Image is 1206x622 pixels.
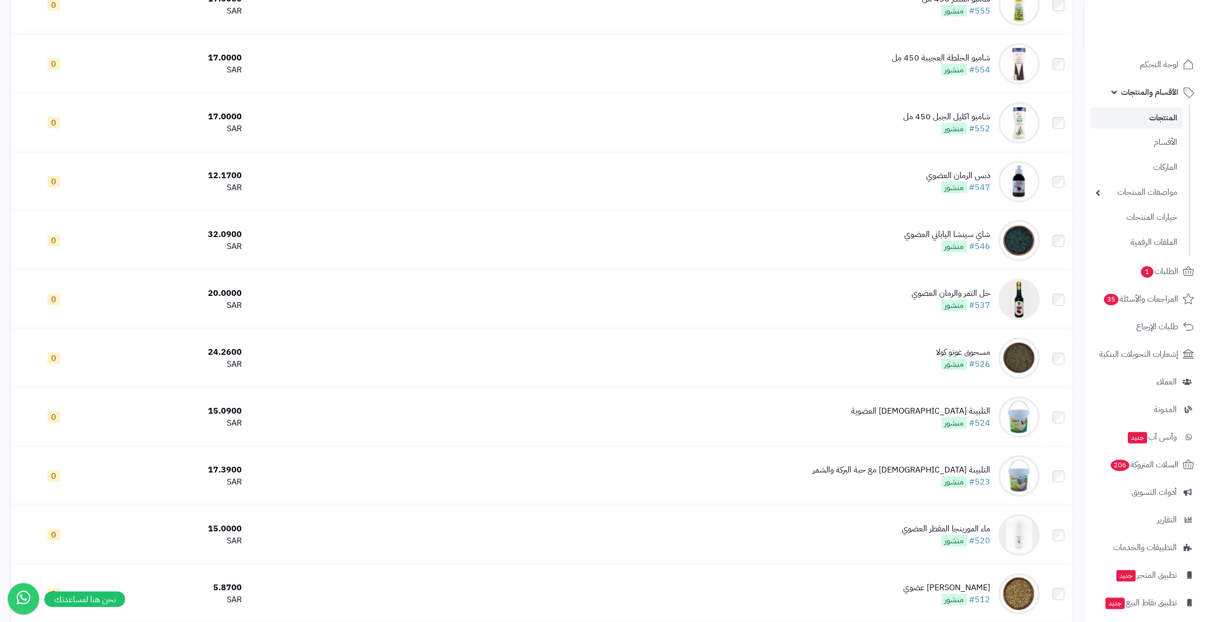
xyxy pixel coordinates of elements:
img: دبس الرمان العضوي [998,161,1040,203]
div: 5.8700 [101,582,242,594]
a: #554 [969,64,990,76]
img: التلبينة النبوية العضوية [998,396,1040,438]
a: إشعارات التحويلات البنكية [1090,342,1200,367]
span: الطلبات [1140,264,1178,279]
div: التلبينة [DEMOGRAPHIC_DATA] مع حبة البركة والشمر [813,464,990,476]
a: تطبيق نقاط البيعجديد [1090,590,1200,615]
div: SAR [101,182,242,194]
span: جديد [1116,570,1136,581]
span: جديد [1105,598,1125,609]
a: مواصفات المنتجات [1090,181,1183,204]
img: شامبو اكليل الجبل 450 مل [998,102,1040,144]
img: مسحوق غوتو كولا [998,338,1040,379]
div: SAR [101,64,242,76]
div: دبس الرمان العضوي [926,170,990,182]
span: طلبات الإرجاع [1136,319,1178,334]
a: #555 [969,5,990,17]
span: منشور [941,300,967,311]
a: الأقسام [1090,131,1183,154]
div: [PERSON_NAME] عضوي [903,582,990,594]
a: التطبيقات والخدمات [1090,535,1200,560]
span: 0 [47,588,60,600]
span: التقارير [1157,513,1177,527]
img: التلبينة النبوية مع حبة البركة والشمر [998,455,1040,497]
span: منشور [941,64,967,76]
span: 0 [47,412,60,423]
div: SAR [101,594,242,606]
a: المدونة [1090,397,1200,422]
div: SAR [101,5,242,17]
a: الماركات [1090,156,1183,179]
a: التقارير [1090,507,1200,532]
div: 17.0000 [101,111,242,123]
a: لوحة التحكم [1090,52,1200,77]
span: المدونة [1154,402,1177,417]
span: جديد [1128,432,1147,443]
span: 35 [1103,293,1118,305]
div: SAR [101,300,242,312]
span: تطبيق نقاط البيع [1104,595,1177,610]
a: السلات المتروكة206 [1090,452,1200,477]
span: العملاء [1156,375,1177,389]
div: شامبو اكليل الجبل 450 مل [903,111,990,123]
a: خيارات المنتجات [1090,206,1183,229]
a: #546 [969,240,990,253]
a: #524 [969,417,990,429]
span: أدوات التسويق [1131,485,1177,500]
span: 0 [47,470,60,482]
img: شاي سينشا الياباني العضوي [998,220,1040,262]
div: 17.3900 [101,464,242,476]
span: منشور [941,123,967,134]
img: شامبو الخلطة العجيبة 450 مل [998,43,1040,85]
img: logo-2.png [1135,21,1196,43]
div: مسحوق غوتو كولا [936,346,990,358]
a: العملاء [1090,369,1200,394]
div: 15.0000 [101,523,242,535]
span: 0 [47,353,60,364]
img: شعير محمص عضوي [998,573,1040,615]
a: #523 [969,476,990,488]
a: المراجعات والأسئلة35 [1090,287,1200,312]
span: السلات المتروكة [1110,457,1178,472]
a: المنتجات [1090,107,1183,129]
div: 15.0900 [101,405,242,417]
span: 0 [47,235,60,246]
div: 32.0900 [101,229,242,241]
span: 1 [1140,266,1153,278]
span: المراجعات والأسئلة [1103,292,1178,306]
span: 0 [47,529,60,541]
a: #537 [969,299,990,312]
div: التلبينة [DEMOGRAPHIC_DATA] العضوية [851,405,990,417]
div: 24.2600 [101,346,242,358]
a: الطلبات1 [1090,259,1200,284]
span: 0 [47,294,60,305]
div: SAR [101,476,242,488]
a: وآتس آبجديد [1090,425,1200,450]
span: منشور [941,182,967,193]
div: 12.1700 [101,170,242,182]
span: وآتس آب [1127,430,1177,444]
div: SAR [101,123,242,135]
img: خل التمر والرمان العضوي [998,279,1040,320]
span: 0 [47,117,60,129]
span: لوحة التحكم [1140,57,1178,72]
a: #547 [969,181,990,194]
a: الملفات الرقمية [1090,231,1183,254]
div: شامبو الخلطة العجيبة 450 مل [892,52,990,64]
div: SAR [101,358,242,370]
span: منشور [941,358,967,370]
span: منشور [941,594,967,605]
div: 20.0000 [101,288,242,300]
span: منشور [941,535,967,546]
div: SAR [101,535,242,547]
a: #520 [969,534,990,547]
div: ماء المورينجا المقطر العضوي [902,523,990,535]
a: تطبيق المتجرجديد [1090,563,1200,588]
div: 17.0000 [101,52,242,64]
img: ماء المورينجا المقطر العضوي [998,514,1040,556]
div: SAR [101,241,242,253]
a: أدوات التسويق [1090,480,1200,505]
span: منشور [941,5,967,17]
a: #552 [969,122,990,135]
span: منشور [941,417,967,429]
